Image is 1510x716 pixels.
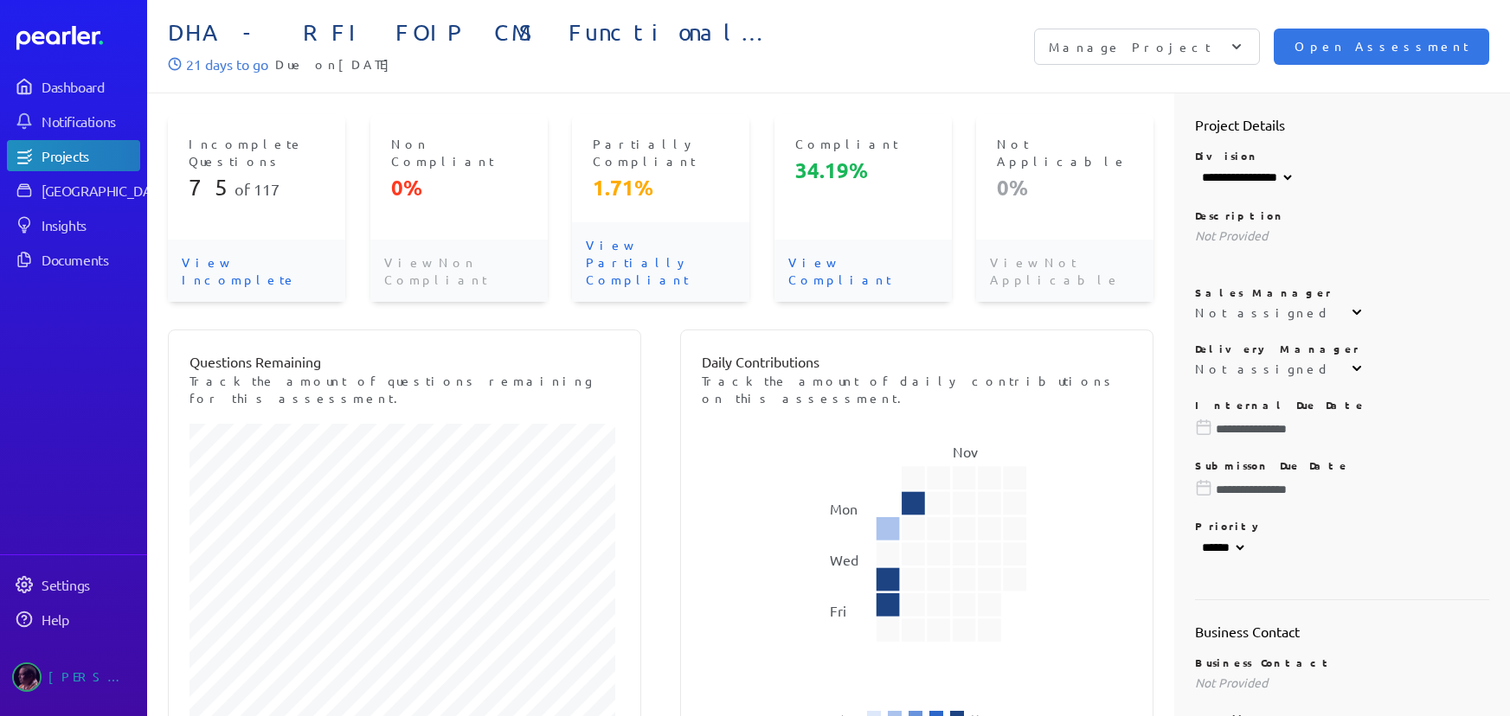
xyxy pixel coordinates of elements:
[42,182,170,199] div: [GEOGRAPHIC_DATA]
[1049,38,1211,55] p: Manage Project
[42,576,138,593] div: Settings
[7,71,140,102] a: Dashboard
[7,244,140,275] a: Documents
[7,655,140,699] a: Ryan Baird's photo[PERSON_NAME]
[391,135,527,169] p: Non Compliant
[189,174,235,201] span: 75
[1195,285,1489,299] p: Sales Manager
[42,216,138,233] div: Insights
[391,174,527,201] p: 0%
[1195,342,1489,355] p: Delivery Manager
[1195,519,1489,533] p: Priority
[1195,304,1331,321] div: Not assigned
[42,611,138,628] div: Help
[1195,674,1268,690] span: Not Provided
[1195,227,1268,243] span: Not Provided
[997,174,1133,201] p: 0%
[831,602,847,619] text: Fri
[953,443,978,460] text: Nov
[1195,655,1489,669] p: Business Contact
[1195,621,1489,642] h2: Business Contact
[7,209,140,240] a: Insights
[572,222,749,302] p: View Partially Compliant
[275,54,398,74] span: Due on [DATE]
[42,251,138,268] div: Documents
[702,351,1132,372] p: Daily Contributions
[1295,37,1468,56] span: Open Assessment
[1195,458,1489,472] p: Submisson Due Date
[7,569,140,600] a: Settings
[702,372,1132,406] p: Track the amount of daily contributions on this assessment.
[593,135,729,169] p: Partially Compliant
[48,662,135,692] div: [PERSON_NAME]
[1274,29,1489,65] button: Open Assessment
[190,351,620,372] p: Questions Remaining
[1195,398,1489,412] p: Internal Due Date
[831,500,858,517] text: Mon
[7,105,140,137] a: Notifications
[16,26,140,50] a: Dashboard
[7,140,140,171] a: Projects
[795,135,931,152] p: Compliant
[189,135,324,169] p: Incomplete Questions
[168,240,345,302] p: View Incomplete
[42,112,138,130] div: Notifications
[7,604,140,635] a: Help
[795,157,931,184] p: 34.19%
[976,240,1153,302] p: View Not Applicable
[189,174,324,201] p: of
[1195,114,1489,135] h2: Project Details
[7,175,140,206] a: [GEOGRAPHIC_DATA]
[831,551,859,568] text: Wed
[168,19,829,47] span: DHA - RFI FOIP CMS Functional Requirements
[254,180,280,198] span: 117
[42,78,138,95] div: Dashboard
[42,147,138,164] div: Projects
[997,135,1133,169] p: Not Applicable
[1195,149,1489,163] p: Division
[1195,481,1489,498] input: Please choose a due date
[1195,360,1331,377] div: Not assigned
[1195,420,1489,438] input: Please choose a due date
[12,662,42,692] img: Ryan Baird
[186,54,268,74] p: 21 days to go
[370,240,548,302] p: View Non Compliant
[593,174,729,201] p: 1.71%
[774,240,952,302] p: View Compliant
[190,372,620,406] p: Track the amount of questions remaining for this assessment.
[1195,208,1489,222] p: Description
